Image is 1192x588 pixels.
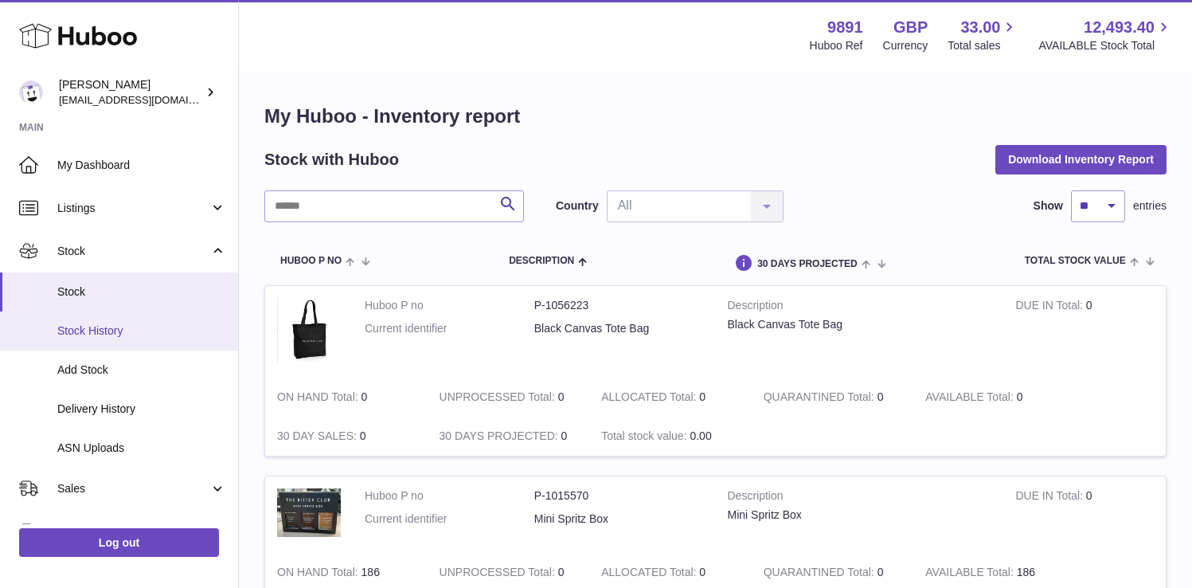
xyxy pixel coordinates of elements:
span: Huboo P no [280,256,342,266]
span: 0 [877,390,884,403]
strong: DUE IN Total [1015,299,1085,316]
span: Delivery History [57,402,226,417]
img: product image [277,298,341,362]
td: 0 [1003,286,1166,378]
strong: UNPROCESSED Total [440,390,558,407]
span: 30 DAYS PROJECTED [757,259,858,269]
strong: ALLOCATED Total [601,390,699,407]
span: entries [1133,198,1167,214]
label: Show [1034,198,1063,214]
dt: Huboo P no [365,298,534,313]
span: Sales [57,481,209,496]
h1: My Huboo - Inventory report [264,104,1167,129]
strong: QUARANTINED Total [764,390,877,407]
strong: ON HAND Total [277,390,362,407]
span: Total sales [948,38,1018,53]
td: 0 [913,378,1076,417]
span: Description [509,256,574,266]
div: [PERSON_NAME] [59,77,202,108]
dt: Current identifier [365,321,534,336]
strong: AVAILABLE Total [925,566,1016,582]
div: Huboo Ref [810,38,863,53]
dt: Current identifier [365,512,534,527]
img: ro@thebitterclub.co.uk [19,80,43,104]
span: Listings [57,201,209,216]
strong: UNPROCESSED Total [440,566,558,582]
button: Download Inventory Report [995,145,1167,174]
strong: 30 DAY SALES [277,429,360,446]
a: 33.00 Total sales [948,17,1018,53]
dd: Mini Spritz Box [534,512,704,527]
span: 12,493.40 [1084,17,1155,38]
span: Stock [57,284,226,300]
a: Log out [19,528,219,557]
span: Add Stock [57,363,226,378]
strong: QUARANTINED Total [764,566,877,582]
dd: Black Canvas Tote Bag [534,321,704,336]
strong: AVAILABLE Total [925,390,1016,407]
label: Country [556,198,599,214]
span: My Dashboard [57,158,226,173]
td: 0 [1003,476,1166,553]
td: 0 [428,378,590,417]
strong: Description [728,298,992,317]
span: 33.00 [960,17,1000,38]
h2: Stock with Huboo [264,149,399,171]
span: [EMAIL_ADDRESS][DOMAIN_NAME] [59,93,234,106]
strong: Description [728,488,992,508]
strong: 30 DAYS PROJECTED [440,429,561,446]
td: 0 [265,417,428,456]
span: Stock History [57,323,226,339]
strong: GBP [893,17,928,38]
a: 12,493.40 AVAILABLE Stock Total [1038,17,1173,53]
strong: Total stock value [601,429,690,446]
dt: Huboo P no [365,488,534,504]
div: Mini Spritz Box [728,508,992,523]
div: Currency [883,38,928,53]
strong: DUE IN Total [1015,489,1085,506]
strong: ON HAND Total [277,566,362,582]
dd: P-1056223 [534,298,704,313]
span: ASN Uploads [57,441,226,456]
strong: ALLOCATED Total [601,566,699,582]
span: 0 [877,566,884,578]
span: Stock [57,244,209,259]
td: 0 [589,378,752,417]
img: product image [277,488,341,537]
strong: 9891 [827,17,863,38]
dd: P-1015570 [534,488,704,504]
td: 0 [428,417,590,456]
div: Black Canvas Tote Bag [728,317,992,332]
span: AVAILABLE Stock Total [1038,38,1173,53]
span: 0.00 [690,429,711,442]
td: 0 [265,378,428,417]
span: Total stock value [1025,256,1126,266]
